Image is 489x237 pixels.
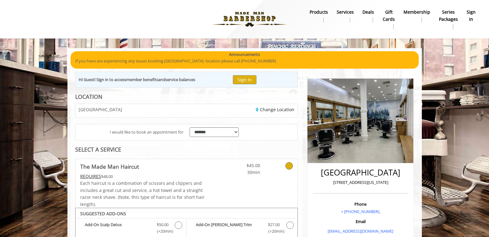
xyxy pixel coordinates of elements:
[310,9,328,16] b: products
[337,9,354,16] b: Services
[75,93,102,100] b: LOCATION
[439,9,458,23] b: Series packages
[314,168,407,177] h2: [GEOGRAPHIC_DATA]
[153,228,172,235] span: (+20min )
[265,228,283,235] span: (+20min )
[126,77,158,82] b: member benefits
[75,58,414,64] p: If you have are experiencing any issues booking [GEOGRAPHIC_DATA] location please call [PHONE_NUM...
[207,2,292,36] img: Made Man Barbershop logo
[224,169,260,176] span: 30min
[79,76,195,83] div: Hi Guest! Sign in to access and
[383,9,395,23] b: gift cards
[341,209,380,214] a: + [PHONE_NUMBER].
[328,228,393,234] a: [EMAIL_ADDRESS][DOMAIN_NAME]
[80,173,205,180] div: $48.00
[224,162,260,169] span: $45.00
[358,8,378,24] a: DealsDeals
[80,211,126,216] b: SUGGESTED ADD-ONS
[462,8,480,24] a: sign insign in
[314,219,407,224] h3: Email
[80,180,205,207] span: Each haircut is a combination of scissors and clippers and includes a great cut and service, a ho...
[190,221,294,236] label: Add-On Beard Trim
[467,9,476,23] b: sign in
[196,221,262,235] b: Add-On [PERSON_NAME] Trim
[110,129,183,135] span: I would like to book an appointment for
[314,202,407,206] h3: Phone
[332,8,358,24] a: ServicesServices
[268,221,280,228] span: $27.00
[378,8,399,31] a: Gift cardsgift cards
[233,75,256,84] button: Sign In
[435,8,462,31] a: Series packagesSeries packages
[305,8,332,24] a: Productsproducts
[229,51,260,58] b: Announcements
[80,173,101,179] span: This service needs some Advance to be paid before we block your appointment
[85,221,150,235] b: Add-On Scalp Detox
[79,107,122,112] span: [GEOGRAPHIC_DATA]
[256,107,294,112] a: Change Location
[314,179,407,186] p: [STREET_ADDRESS][US_STATE]
[399,8,435,24] a: MembershipMembership
[362,9,374,16] b: Deals
[79,221,183,236] label: Add-On Scalp Detox
[80,162,139,171] b: The Made Man Haircut
[157,221,168,228] span: $50.00
[165,77,195,82] b: service balances
[75,147,298,153] div: SELECT A SERVICE
[404,9,430,16] b: Membership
